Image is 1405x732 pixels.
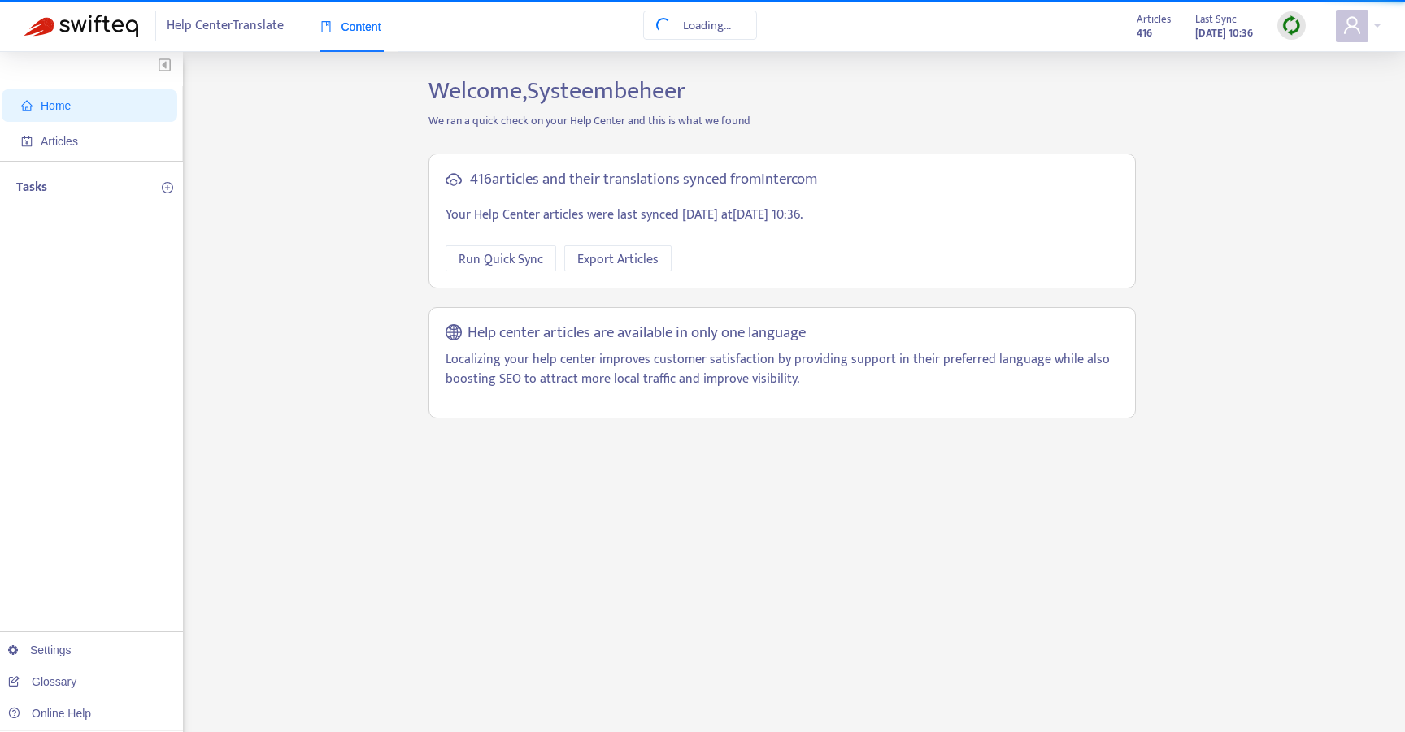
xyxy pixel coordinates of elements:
p: Tasks [16,178,47,197]
a: Online Help [8,707,91,720]
span: user [1342,15,1362,35]
img: Swifteq [24,15,138,37]
span: plus-circle [162,182,173,193]
a: Glossary [8,675,76,688]
p: Your Help Center articles were last synced [DATE] at [DATE] 10:36 . [446,206,1119,225]
span: cloud-sync [446,171,462,188]
span: Help Center Translate [167,11,284,41]
span: home [21,100,33,111]
img: sync.dc5367851b00ba804db3.png [1281,15,1302,36]
button: Export Articles [564,245,672,271]
span: account-book [21,136,33,147]
strong: 416 [1137,24,1152,42]
p: Localizing your help center improves customer satisfaction by providing support in their preferre... [446,350,1119,389]
span: book [320,21,332,32]
span: Articles [1137,11,1171,28]
button: Run Quick Sync [446,245,556,271]
span: Run Quick Sync [459,249,543,270]
span: Export Articles [577,249,659,270]
span: Content [320,20,381,33]
p: We ran a quick check on your Help Center and this is what we found [416,112,1148,129]
h5: Help center articles are available in only one language [468,324,806,343]
h5: 416 articles and their translations synced from Intercom [470,171,817,189]
strong: [DATE] 10:36 [1195,24,1253,42]
span: Home [41,99,71,112]
a: Settings [8,643,72,656]
span: Last Sync [1195,11,1237,28]
span: Welcome, Systeembeheer [428,71,685,111]
span: Articles [41,135,78,148]
span: global [446,324,462,343]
